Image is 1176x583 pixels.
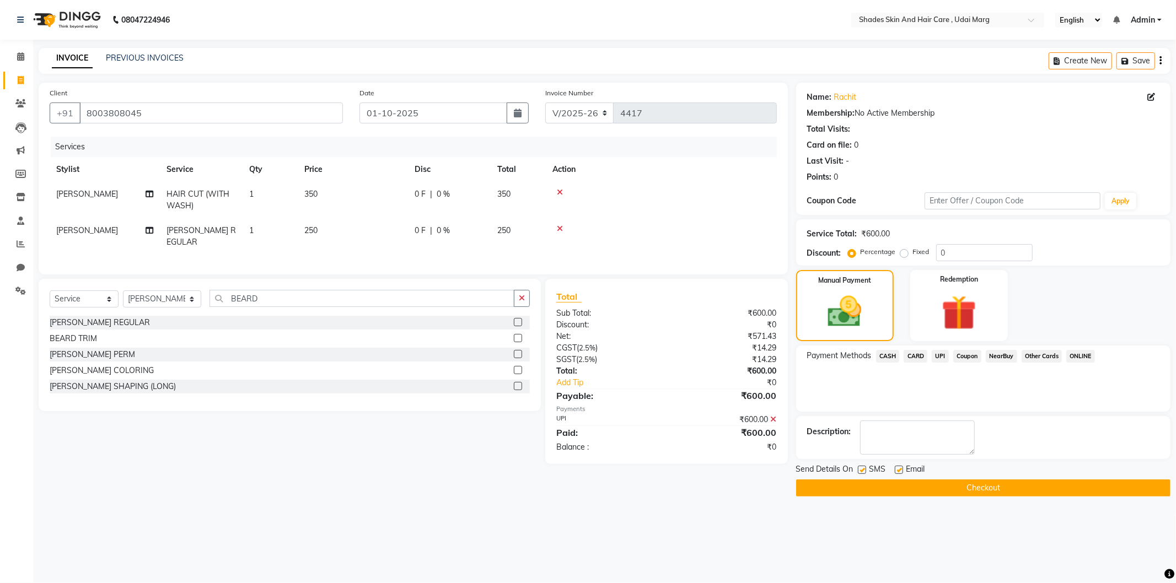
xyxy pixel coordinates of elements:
[796,463,853,477] span: Send Details On
[1066,350,1095,363] span: ONLINE
[497,189,511,199] span: 350
[51,137,785,157] div: Services
[807,107,855,119] div: Membership:
[807,228,857,240] div: Service Total:
[834,171,839,183] div: 0
[243,157,298,182] th: Qty
[28,4,104,35] img: logo
[548,307,667,319] div: Sub Total:
[304,189,318,199] span: 350
[548,441,667,453] div: Balance :
[667,331,785,342] div: ₹571.43
[953,350,981,363] span: Coupon
[430,188,432,200] span: |
[430,225,432,236] span: |
[437,225,450,236] span: 0 %
[1131,14,1155,26] span: Admin
[925,192,1101,209] input: Enter Offer / Coupon Code
[415,225,426,236] span: 0 F
[50,381,176,392] div: [PERSON_NAME] SHAPING (LONG)
[1105,193,1136,209] button: Apply
[556,291,582,303] span: Total
[556,354,576,364] span: SGST
[304,225,318,235] span: 250
[667,342,785,354] div: ₹14.29
[807,123,851,135] div: Total Visits:
[491,157,546,182] th: Total
[846,155,850,167] div: -
[437,188,450,200] span: 0 %
[667,365,785,377] div: ₹600.00
[913,247,930,257] label: Fixed
[818,276,871,285] label: Manual Payment
[556,404,777,414] div: Payments
[56,189,118,199] span: [PERSON_NAME]
[249,225,254,235] span: 1
[546,157,777,182] th: Action
[667,389,785,402] div: ₹600.00
[667,354,785,365] div: ₹14.29
[249,189,254,199] span: 1
[667,414,785,425] div: ₹600.00
[408,157,491,182] th: Disc
[931,291,987,334] img: _gift.svg
[667,307,785,319] div: ₹600.00
[667,319,785,331] div: ₹0
[807,247,841,259] div: Discount:
[986,350,1017,363] span: NearBuy
[50,317,150,328] div: [PERSON_NAME] REGULAR
[106,53,184,63] a: PREVIOUS INVOICES
[834,91,857,103] a: Rachit
[548,389,667,402] div: Payable:
[548,426,667,439] div: Paid:
[817,292,872,331] img: _cash.svg
[50,349,135,360] div: [PERSON_NAME] PERM
[807,350,872,361] span: Payment Methods
[807,107,1159,119] div: No Active Membership
[548,342,667,354] div: ( )
[807,171,832,183] div: Points:
[932,350,949,363] span: UPI
[548,365,667,377] div: Total:
[50,333,97,344] div: BEARD TRIM
[210,290,514,307] input: Search or Scan
[548,319,667,331] div: Discount:
[667,426,785,439] div: ₹600.00
[415,188,426,200] span: 0 F
[545,88,593,98] label: Invoice Number
[667,441,785,453] div: ₹0
[807,155,844,167] div: Last Visit:
[50,88,67,98] label: Client
[1116,52,1155,69] button: Save
[50,102,80,123] button: +91
[79,102,343,123] input: Search by Name/Mobile/Email/Code
[52,48,93,68] a: INVOICE
[167,225,236,247] span: [PERSON_NAME] REGULAR
[876,350,900,363] span: CASH
[855,139,859,151] div: 0
[50,157,160,182] th: Stylist
[861,247,896,257] label: Percentage
[556,343,577,353] span: CGST
[497,225,511,235] span: 250
[904,350,927,363] span: CARD
[160,157,243,182] th: Service
[686,377,785,388] div: ₹0
[1022,350,1062,363] span: Other Cards
[807,91,832,103] div: Name:
[56,225,118,235] span: [PERSON_NAME]
[548,377,686,388] a: Add Tip
[548,331,667,342] div: Net:
[940,274,978,284] label: Redemption
[359,88,374,98] label: Date
[869,463,886,477] span: SMS
[807,139,852,151] div: Card on file:
[807,426,851,438] div: Description:
[906,463,925,477] span: Email
[807,195,925,207] div: Coupon Code
[121,4,170,35] b: 08047224946
[50,365,154,376] div: [PERSON_NAME] COLORING
[167,189,229,210] span: HAIR CUT (WITH WASH)
[548,354,667,365] div: ( )
[298,157,408,182] th: Price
